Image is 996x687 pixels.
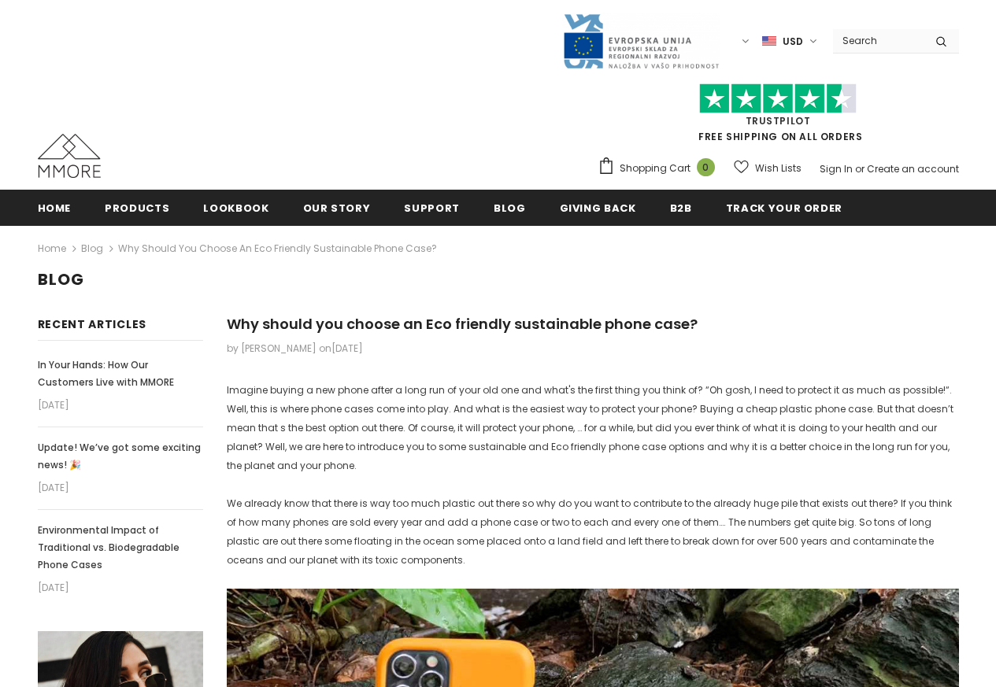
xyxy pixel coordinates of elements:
em: [DATE] [38,396,203,415]
a: Products [105,190,169,225]
span: Blog [38,268,84,290]
time: [DATE] [331,342,363,355]
span: Giving back [560,201,636,216]
span: on [319,342,363,355]
a: Sign In [820,162,853,175]
a: Trustpilot [746,114,811,127]
span: Home [38,201,72,216]
span: support [404,201,460,216]
span: Track your order [726,201,842,216]
a: Javni Razpis [562,34,720,47]
span: Wish Lists [755,161,802,176]
span: Why should you choose an Eco friendly sustainable phone case? [118,239,437,258]
a: Wish Lists [734,154,802,182]
span: Products [105,201,169,216]
a: Home [38,239,66,258]
input: Search Site [833,29,924,52]
span: USD [783,34,803,50]
span: Our Story [303,201,371,216]
span: Update! We’ve got some exciting news! 🎉 [38,441,201,471]
a: Update! We’ve got some exciting news! 🎉 [38,439,203,474]
img: MMORE Cases [38,134,101,178]
a: Our Story [303,190,371,225]
span: 0 [697,158,715,176]
a: Shopping Cart 0 [598,157,723,180]
span: FREE SHIPPING ON ALL ORDERS [598,90,959,143]
a: Home [38,190,72,225]
a: Blog [81,242,103,255]
em: [DATE] [38,578,203,597]
img: Trust Pilot Stars [699,83,857,114]
a: Track your order [726,190,842,225]
span: Environmental Impact of Traditional vs. Biodegradable Phone Cases [38,523,180,571]
span: by [PERSON_NAME] [227,342,317,355]
p: Imagine buying a new phone after a long run of your old one and what's the first thing you think ... [227,381,959,475]
a: Create an account [867,162,959,175]
span: Blog [494,201,526,216]
span: B2B [670,201,692,216]
img: USD [762,35,776,48]
span: We already know that there is way too much plastic out there so why do you want to contribute to ... [227,497,952,567]
span: In Your Hands: How Our Customers Live with MMORE [38,358,174,389]
a: support [404,190,460,225]
img: Javni Razpis [562,13,720,70]
a: Environmental Impact of Traditional vs. Biodegradable Phone Cases [38,522,203,574]
span: or [855,162,865,175]
a: In Your Hands: How Our Customers Live with MMORE [38,356,203,391]
a: Giving back [560,190,636,225]
em: [DATE] [38,478,203,497]
span: Shopping Cart [620,161,691,176]
a: Blog [494,190,526,225]
a: Lookbook [203,190,268,225]
span: Recent Articles [38,316,147,332]
span: Lookbook [203,201,268,216]
a: B2B [670,190,692,225]
span: Why should you choose an Eco friendly sustainable phone case? [227,314,698,334]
